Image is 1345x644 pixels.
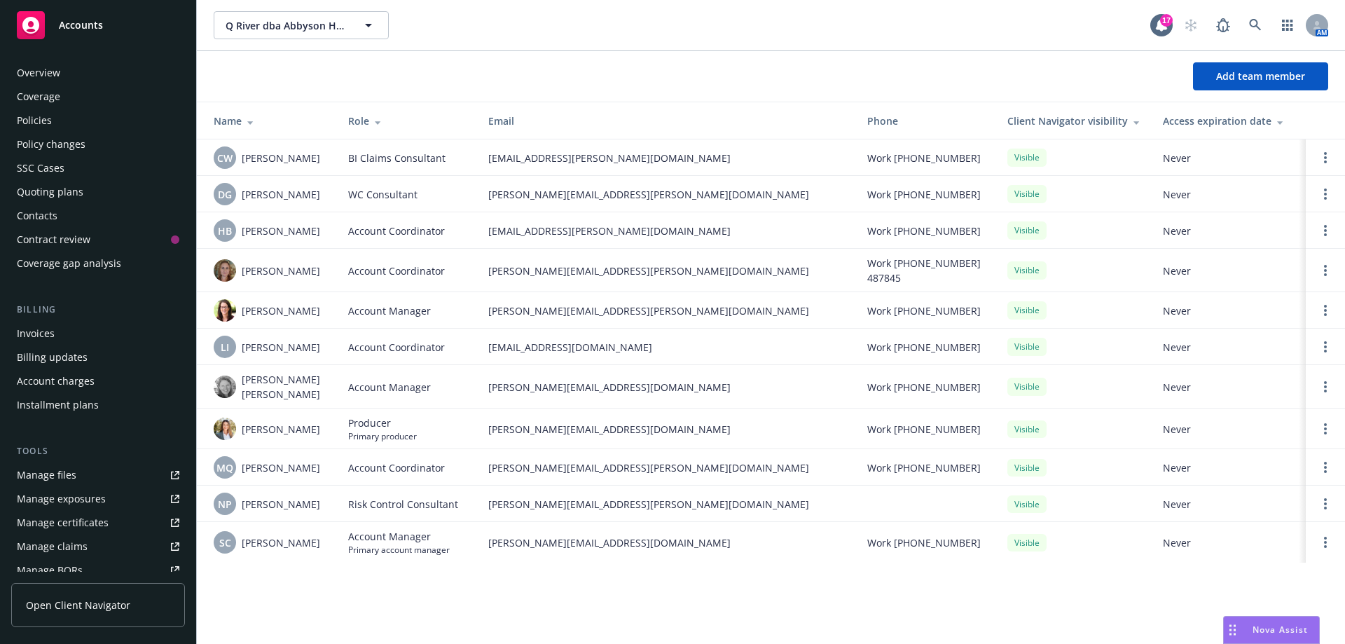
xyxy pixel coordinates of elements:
[17,228,90,251] div: Contract review
[1317,222,1334,239] a: Open options
[217,151,233,165] span: CW
[1163,340,1295,355] span: Never
[226,18,347,33] span: Q River dba Abbyson Home
[1317,186,1334,203] a: Open options
[11,488,185,510] a: Manage exposures
[1317,459,1334,476] a: Open options
[59,20,103,31] span: Accounts
[1007,459,1047,477] div: Visible
[214,299,236,322] img: photo
[17,559,83,582] div: Manage BORs
[214,418,236,440] img: photo
[1317,495,1334,512] a: Open options
[488,340,845,355] span: [EMAIL_ADDRESS][DOMAIN_NAME]
[11,157,185,179] a: SSC Cases
[242,497,320,512] span: [PERSON_NAME]
[1007,185,1047,203] div: Visible
[348,529,450,544] span: Account Manager
[867,151,981,165] span: Work [PHONE_NUMBER]
[11,6,185,45] a: Accounts
[17,512,109,534] div: Manage certificates
[348,303,431,318] span: Account Manager
[1317,149,1334,166] a: Open options
[1007,261,1047,279] div: Visible
[488,114,845,128] div: Email
[11,512,185,534] a: Manage certificates
[488,422,845,437] span: [PERSON_NAME][EMAIL_ADDRESS][DOMAIN_NAME]
[1163,303,1295,318] span: Never
[1163,114,1295,128] div: Access expiration date
[1007,378,1047,395] div: Visible
[11,303,185,317] div: Billing
[1007,301,1047,319] div: Visible
[1163,422,1295,437] span: Never
[1177,11,1205,39] a: Start snowing
[214,11,389,39] button: Q River dba Abbyson Home
[218,187,232,202] span: DG
[1317,534,1334,551] a: Open options
[1223,616,1320,644] button: Nova Assist
[488,535,845,550] span: [PERSON_NAME][EMAIL_ADDRESS][DOMAIN_NAME]
[1317,378,1334,395] a: Open options
[1007,420,1047,438] div: Visible
[1274,11,1302,39] a: Switch app
[17,181,83,203] div: Quoting plans
[17,464,76,486] div: Manage files
[1253,624,1308,636] span: Nova Assist
[348,263,445,278] span: Account Coordinator
[348,224,445,238] span: Account Coordinator
[11,444,185,458] div: Tools
[11,322,185,345] a: Invoices
[1317,302,1334,319] a: Open options
[17,252,121,275] div: Coverage gap analysis
[488,151,845,165] span: [EMAIL_ADDRESS][PERSON_NAME][DOMAIN_NAME]
[867,303,981,318] span: Work [PHONE_NUMBER]
[17,535,88,558] div: Manage claims
[242,187,320,202] span: [PERSON_NAME]
[348,430,417,442] span: Primary producer
[221,340,229,355] span: LI
[214,114,326,128] div: Name
[1007,221,1047,239] div: Visible
[214,259,236,282] img: photo
[348,497,458,512] span: Risk Control Consultant
[17,157,64,179] div: SSC Cases
[1163,151,1295,165] span: Never
[26,598,130,612] span: Open Client Navigator
[17,109,52,132] div: Policies
[1007,114,1140,128] div: Client Navigator visibility
[1216,69,1305,83] span: Add team member
[17,370,95,392] div: Account charges
[488,303,845,318] span: [PERSON_NAME][EMAIL_ADDRESS][PERSON_NAME][DOMAIN_NAME]
[11,133,185,156] a: Policy changes
[219,535,231,550] span: SC
[11,205,185,227] a: Contacts
[17,133,85,156] div: Policy changes
[242,303,320,318] span: [PERSON_NAME]
[1007,149,1047,166] div: Visible
[348,416,417,430] span: Producer
[242,224,320,238] span: [PERSON_NAME]
[11,346,185,369] a: Billing updates
[1007,495,1047,513] div: Visible
[17,62,60,84] div: Overview
[11,464,185,486] a: Manage files
[17,488,106,510] div: Manage exposures
[867,535,981,550] span: Work [PHONE_NUMBER]
[488,460,845,475] span: [PERSON_NAME][EMAIL_ADDRESS][PERSON_NAME][DOMAIN_NAME]
[348,380,431,395] span: Account Manager
[11,559,185,582] a: Manage BORs
[242,460,320,475] span: [PERSON_NAME]
[11,228,185,251] a: Contract review
[1160,14,1173,27] div: 17
[11,181,185,203] a: Quoting plans
[867,460,981,475] span: Work [PHONE_NUMBER]
[1317,420,1334,437] a: Open options
[218,497,232,512] span: NP
[1163,263,1295,278] span: Never
[867,256,985,285] span: Work [PHONE_NUMBER] 487845
[11,370,185,392] a: Account charges
[218,224,232,238] span: HB
[17,322,55,345] div: Invoices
